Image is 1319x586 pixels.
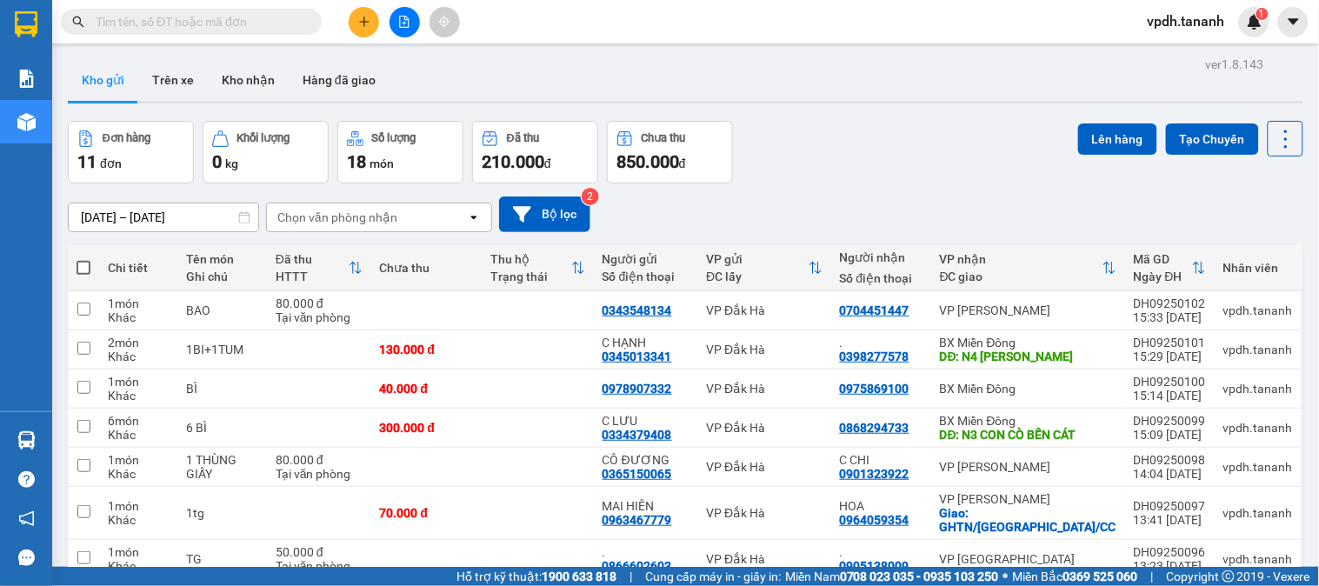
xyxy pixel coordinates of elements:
[840,336,923,350] div: .
[840,250,923,264] div: Người nhận
[1134,545,1206,559] div: DH09250096
[276,310,363,324] div: Tại văn phòng
[507,132,539,144] div: Đã thu
[108,261,169,275] div: Chi tiết
[186,421,258,435] div: 6 BÌ
[72,16,84,28] span: search
[603,545,689,559] div: .
[603,252,689,266] div: Người gửi
[603,428,672,442] div: 0334379408
[707,421,823,435] div: VP Đắk Hà
[108,513,169,527] div: Khác
[1223,261,1293,275] div: Nhân viên
[1223,460,1293,474] div: vpdh.tananh
[1003,573,1009,580] span: ⚪️
[108,453,169,467] div: 1 món
[108,350,169,363] div: Khác
[17,431,36,449] img: warehouse-icon
[1222,570,1235,583] span: copyright
[1134,513,1206,527] div: 13:41 [DATE]
[1206,55,1264,74] div: ver 1.8.143
[603,513,672,527] div: 0963467779
[347,151,366,172] span: 18
[1134,414,1206,428] div: DH09250099
[840,499,923,513] div: HOA
[186,252,258,266] div: Tên món
[96,12,301,31] input: Tìm tên, số ĐT hoặc mã đơn
[603,350,672,363] div: 0345013341
[358,16,370,28] span: plus
[17,113,36,131] img: warehouse-icon
[456,567,616,586] span: Hỗ trợ kỹ thuật:
[1223,506,1293,520] div: vpdh.tananh
[1256,8,1269,20] sup: 1
[1278,7,1309,37] button: caret-down
[840,421,909,435] div: 0868294733
[69,203,258,231] input: Select a date range.
[1063,569,1138,583] strong: 0369 525 060
[237,132,290,144] div: Khối lượng
[582,188,599,205] sup: 2
[380,506,474,520] div: 70.000 đ
[1134,389,1206,403] div: 15:14 [DATE]
[186,343,258,356] div: 1BI+1TUM
[108,310,169,324] div: Khác
[1013,567,1138,586] span: Miền Bắc
[430,7,460,37] button: aim
[940,428,1116,442] div: DĐ: N3 CON CÒ BẾN CÁT
[1134,375,1206,389] div: DH09250100
[603,559,672,573] div: 0866602603
[483,245,594,291] th: Toggle SortBy
[707,460,823,474] div: VP Đắk Hà
[940,492,1116,506] div: VP [PERSON_NAME]
[186,552,258,566] div: TG
[645,567,781,586] span: Cung cấp máy in - giấy in:
[603,270,689,283] div: Số điện thoại
[276,467,363,481] div: Tại văn phòng
[18,549,35,566] span: message
[398,16,410,28] span: file-add
[276,453,363,467] div: 80.000 đ
[840,303,909,317] div: 0704451447
[840,382,909,396] div: 0975869100
[1078,123,1157,155] button: Lên hàng
[337,121,463,183] button: Số lượng18món
[707,270,809,283] div: ĐC lấy
[108,296,169,310] div: 1 món
[1134,453,1206,467] div: DH09250098
[544,156,551,170] span: đ
[186,303,258,317] div: BAO
[108,559,169,573] div: Khác
[1134,350,1206,363] div: 15:29 [DATE]
[499,196,590,232] button: Bộ lọc
[277,209,397,226] div: Chọn văn phòng nhận
[940,252,1102,266] div: VP nhận
[380,382,474,396] div: 40.000 đ
[1223,303,1293,317] div: vpdh.tananh
[276,559,363,573] div: Tại văn phòng
[542,569,616,583] strong: 1900 633 818
[840,271,923,285] div: Số điện thoại
[186,382,258,396] div: BÌ
[380,343,474,356] div: 130.000 đ
[108,467,169,481] div: Khác
[390,7,420,37] button: file-add
[603,414,689,428] div: C LƯU
[1134,10,1239,32] span: vpdh.tananh
[1134,559,1206,573] div: 13:23 [DATE]
[840,467,909,481] div: 0901323922
[603,453,689,467] div: CÔ ĐƯƠNG
[186,270,258,283] div: Ghi chú
[840,350,909,363] div: 0398277578
[642,132,686,144] div: Chưa thu
[707,303,823,317] div: VP Đắk Hà
[138,59,208,101] button: Trên xe
[208,59,289,101] button: Kho nhận
[108,428,169,442] div: Khác
[1286,14,1302,30] span: caret-down
[108,499,169,513] div: 1 món
[108,389,169,403] div: Khác
[707,506,823,520] div: VP Đắk Hà
[1125,245,1215,291] th: Toggle SortBy
[18,510,35,527] span: notification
